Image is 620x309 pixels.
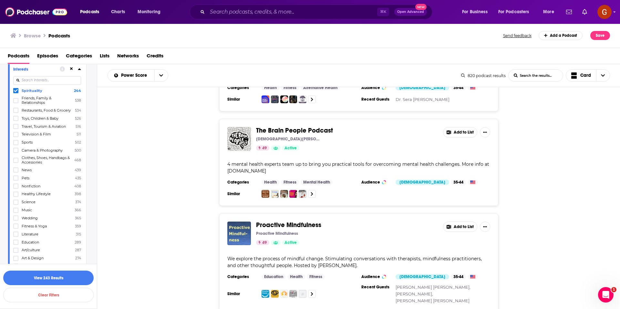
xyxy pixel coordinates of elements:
a: Mental Health [301,180,333,185]
button: Add to List [443,222,477,232]
div: Search podcasts, credits, & more... [196,5,439,19]
a: Health [287,274,305,279]
button: View 243 Results [3,271,94,285]
span: Power Score [121,73,149,78]
h3: Audience [361,85,390,90]
span: 289 [75,240,81,244]
span: News [22,168,32,172]
img: The Mind Full Podcast [289,190,297,198]
span: 315 [76,232,81,236]
span: Categories [66,51,92,64]
input: Search podcasts, credits, & more... [207,7,377,17]
a: Fitness [281,180,299,185]
a: Fitness [307,274,325,279]
img: Mindful Pause [262,290,269,298]
span: 359 [75,224,81,228]
div: [DEMOGRAPHIC_DATA] [396,180,449,185]
span: 502 [75,140,81,145]
span: For Business [462,7,488,16]
a: Episodes [37,51,58,64]
button: Open AdvancedNew [394,8,427,16]
span: Spirituality [22,88,42,93]
img: Keegan and Company [271,190,279,198]
span: Podcasts [80,7,99,16]
div: Interests [13,67,56,72]
img: Mental Health for Christian Women - Empowering Your Freedom from the Effects of Trauma, Anxiety, ... [262,190,269,198]
h3: Categories [227,180,256,185]
a: The Archetypes of Destiny [289,95,297,103]
span: Charts [111,7,125,16]
span: 511 [77,132,81,136]
span: 435 [75,176,81,180]
button: open menu [458,7,496,17]
span: Television & Film [22,132,51,136]
img: Podchaser - Follow, Share and Rate Podcasts [5,6,67,18]
h3: Audience [361,274,390,279]
h3: Audience [361,180,390,185]
span: Active [284,240,297,246]
button: open menu [539,7,562,17]
span: Credits [147,51,163,64]
span: 374 [75,200,81,204]
span: More [543,7,554,16]
span: Clothes, Shoes, Handbags & Accessories [22,155,71,164]
span: 408 [74,184,81,188]
img: Mama Knows [299,190,306,198]
a: Podcasts [48,33,70,39]
span: Literature [22,232,38,236]
img: Power To Be Happy: Journey of Healing, Together [262,95,269,103]
button: open menu [76,7,108,17]
span: Education [22,240,39,244]
img: Sarasvati Sisters [289,290,297,298]
span: Nonfiction [22,184,40,188]
button: Send feedback [501,33,533,38]
span: Logged in as gcunningham [597,5,612,19]
a: Show notifications dropdown [563,6,574,17]
button: open menu [494,7,539,17]
span: ⌘ K [377,8,389,16]
span: 274 [75,256,81,260]
span: 538 [75,98,81,103]
span: 468 [74,158,81,162]
span: 398 [75,192,81,196]
img: What Sustains Me [299,290,306,298]
span: 516 [76,124,81,129]
span: New [415,4,427,10]
button: Save [590,31,610,40]
h3: Similar [227,291,256,296]
span: Proactive Mindfulness [256,221,321,229]
img: The Giving Tree - A Podcast for Helping Professionals [299,95,306,103]
img: Proactive Mindfulness [227,222,251,245]
span: 244 [74,88,81,93]
a: Dr. Sera [PERSON_NAME] [396,97,449,102]
span: Camera & Photography [22,148,63,153]
button: open menu [154,70,168,81]
span: Music [22,208,32,212]
h3: Similar [227,191,256,196]
button: Add to List [443,127,477,137]
input: Search Interests... [13,76,81,85]
button: Show profile menu [597,5,612,19]
span: Science [22,200,36,204]
button: open menu [108,73,154,78]
span: Sports [22,140,33,145]
h3: Categories [227,85,256,90]
span: Networks [117,51,139,64]
img: The Brain People Podcast [227,127,251,151]
a: Health [262,180,279,185]
h3: Similar [227,97,256,102]
p: [DEMOGRAPHIC_DATA][PERSON_NAME] [256,136,321,142]
span: Healthy Lifestyle [22,192,51,196]
a: Health [262,85,279,90]
iframe: Intercom live chat [598,287,614,303]
a: Lists [100,51,109,64]
img: KOPE Life [280,95,288,103]
a: Podcasts [8,51,29,64]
